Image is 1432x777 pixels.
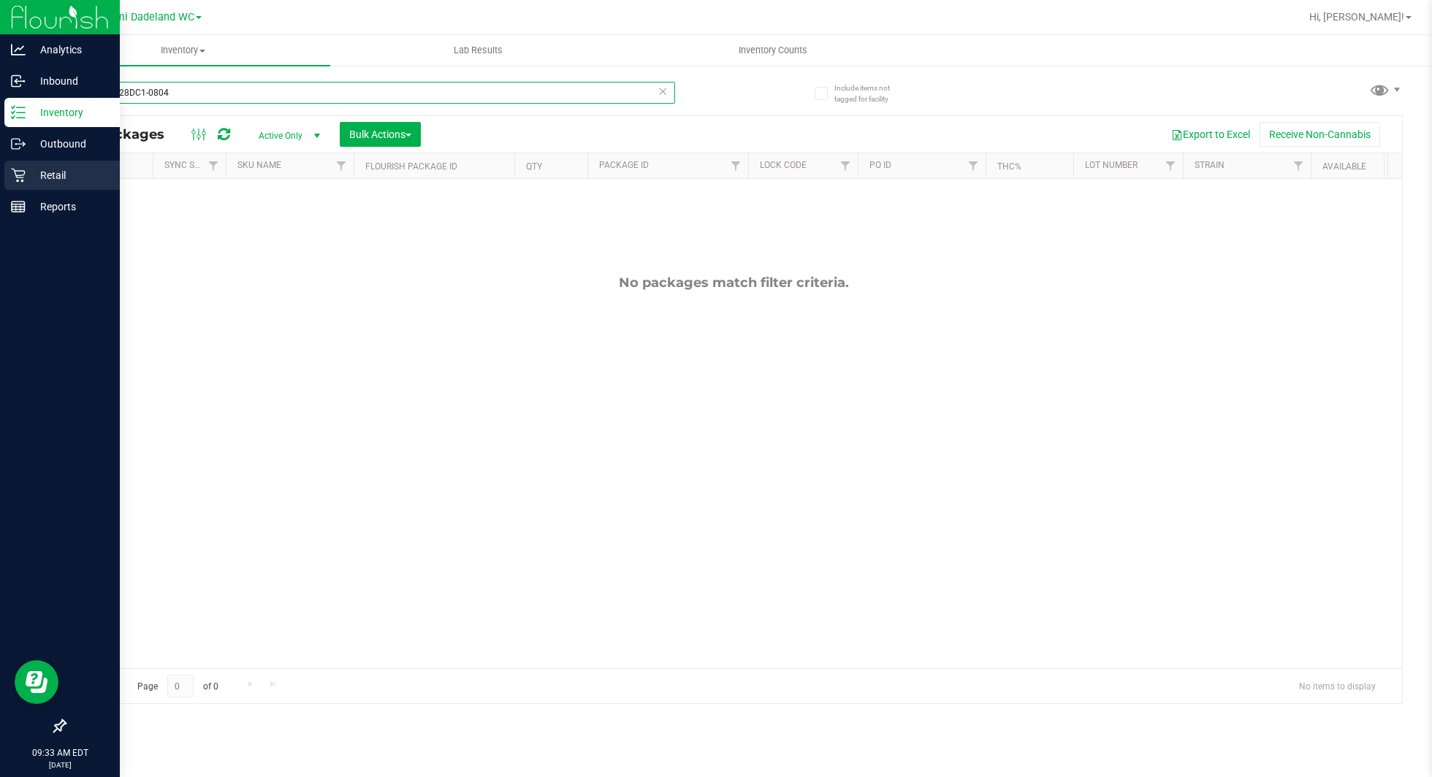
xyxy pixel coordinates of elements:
[526,161,542,172] a: Qty
[35,35,330,66] a: Inventory
[202,153,226,178] a: Filter
[330,153,354,178] a: Filter
[340,122,421,147] button: Bulk Actions
[1287,675,1387,697] span: No items to display
[237,160,281,170] a: SKU Name
[625,35,921,66] a: Inventory Counts
[961,153,986,178] a: Filter
[1260,122,1380,147] button: Receive Non-Cannabis
[834,153,858,178] a: Filter
[11,199,26,214] inline-svg: Reports
[365,161,457,172] a: Flourish Package ID
[434,44,522,57] span: Lab Results
[1159,153,1183,178] a: Filter
[11,105,26,120] inline-svg: Inventory
[164,160,221,170] a: Sync Status
[11,74,26,88] inline-svg: Inbound
[97,11,194,23] span: Miami Dadeland WC
[26,41,113,58] p: Analytics
[26,104,113,121] p: Inventory
[330,35,625,66] a: Lab Results
[11,137,26,151] inline-svg: Outbound
[1195,160,1225,170] a: Strain
[65,275,1402,291] div: No packages match filter criteria.
[1322,161,1366,172] a: Available
[1162,122,1260,147] button: Export to Excel
[64,82,675,104] input: Search Package ID, Item Name, SKU, Lot or Part Number...
[658,82,668,101] span: Clear
[349,129,411,140] span: Bulk Actions
[997,161,1021,172] a: THC%
[599,160,649,170] a: Package ID
[7,759,113,770] p: [DATE]
[125,675,230,697] span: Page of 0
[26,166,113,184] p: Retail
[724,153,748,178] a: Filter
[719,44,827,57] span: Inventory Counts
[76,126,179,142] span: All Packages
[7,746,113,759] p: 09:33 AM EDT
[15,660,58,704] iframe: Resource center
[1287,153,1311,178] a: Filter
[760,160,807,170] a: Lock Code
[1309,11,1404,23] span: Hi, [PERSON_NAME]!
[26,72,113,90] p: Inbound
[869,160,891,170] a: PO ID
[35,44,330,57] span: Inventory
[26,135,113,153] p: Outbound
[1085,160,1138,170] a: Lot Number
[834,83,907,104] span: Include items not tagged for facility
[11,42,26,57] inline-svg: Analytics
[11,168,26,183] inline-svg: Retail
[26,198,113,215] p: Reports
